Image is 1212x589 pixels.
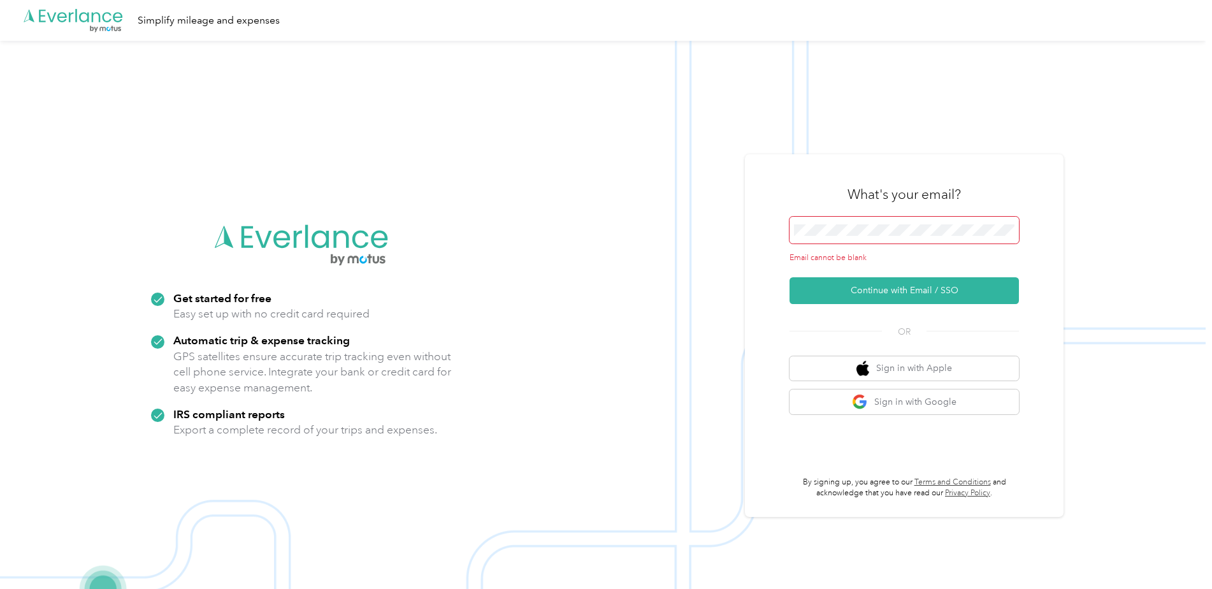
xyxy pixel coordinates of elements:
[173,291,271,305] strong: Get started for free
[848,185,961,203] h3: What's your email?
[173,422,437,438] p: Export a complete record of your trips and expenses.
[790,477,1019,499] p: By signing up, you agree to our and acknowledge that you have read our .
[173,407,285,421] strong: IRS compliant reports
[173,306,370,322] p: Easy set up with no credit card required
[138,13,280,29] div: Simplify mileage and expenses
[173,333,350,347] strong: Automatic trip & expense tracking
[856,361,869,377] img: apple logo
[790,252,1019,264] div: Email cannot be blank
[173,349,452,396] p: GPS satellites ensure accurate trip tracking even without cell phone service. Integrate your bank...
[914,477,991,487] a: Terms and Conditions
[882,325,927,338] span: OR
[790,277,1019,304] button: Continue with Email / SSO
[852,394,868,410] img: google logo
[790,389,1019,414] button: google logoSign in with Google
[945,488,990,498] a: Privacy Policy
[790,356,1019,381] button: apple logoSign in with Apple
